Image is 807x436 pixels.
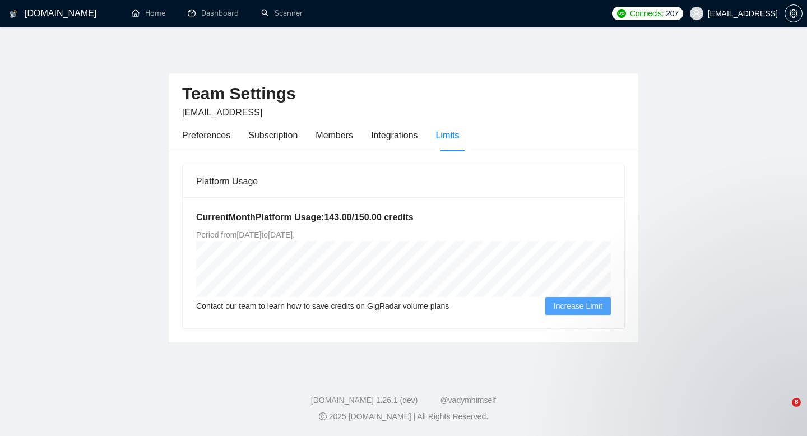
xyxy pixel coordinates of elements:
a: homeHome [132,8,165,18]
span: 207 [666,7,678,20]
span: copyright [319,412,327,420]
a: searchScanner [261,8,303,18]
span: Connects: [630,7,664,20]
a: [DOMAIN_NAME] 1.26.1 (dev) [311,396,418,405]
iframe: Intercom live chat [769,398,796,425]
span: Period from [DATE] to [DATE] . [196,230,295,239]
h2: Team Settings [182,82,625,105]
div: Members [316,128,353,142]
button: Increase Limit [545,297,611,315]
div: Subscription [248,128,298,142]
a: setting [785,9,803,18]
div: Limits [436,128,460,142]
div: Platform Usage [196,165,611,197]
a: dashboardDashboard [188,8,239,18]
img: logo [10,5,17,23]
button: setting [785,4,803,22]
div: Preferences [182,128,230,142]
span: Increase Limit [554,300,602,312]
h5: Current Month Platform Usage: 143.00 / 150.00 credits [196,211,611,224]
span: user [693,10,701,17]
span: [EMAIL_ADDRESS] [182,108,262,117]
a: @vadymhimself [440,396,496,405]
img: upwork-logo.png [617,9,626,18]
span: Contact our team to learn how to save credits on GigRadar volume plans [196,300,449,312]
div: Integrations [371,128,418,142]
span: 8 [792,398,801,407]
div: 2025 [DOMAIN_NAME] | All Rights Reserved. [9,411,798,423]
